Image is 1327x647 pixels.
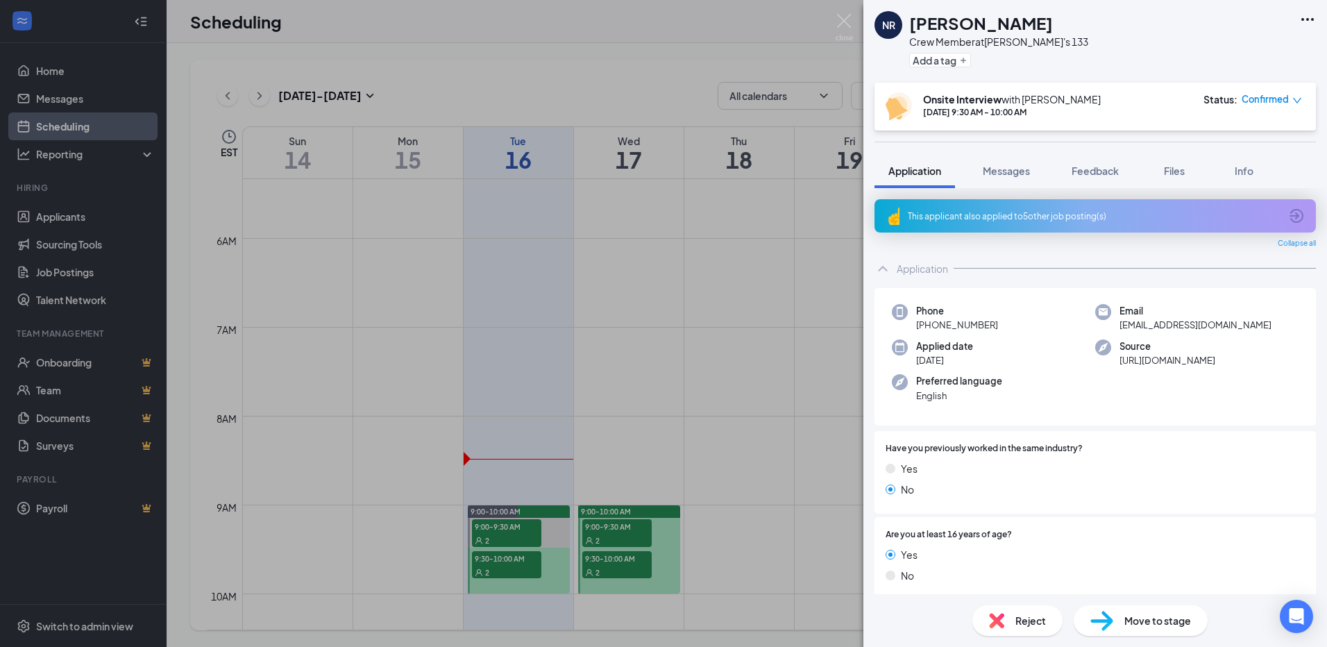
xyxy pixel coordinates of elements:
span: Move to stage [1124,613,1191,628]
span: Feedback [1072,165,1119,177]
b: Onsite Interview [923,93,1001,106]
div: NR [882,18,895,32]
div: Crew Member at [PERSON_NAME]'s 133 [909,35,1088,49]
div: This applicant also applied to 5 other job posting(s) [908,210,1280,222]
h1: [PERSON_NAME] [909,11,1053,35]
span: Messages [983,165,1030,177]
svg: ChevronUp [874,260,891,277]
div: [DATE] 9:30 AM - 10:00 AM [923,106,1101,118]
span: Reject [1015,613,1046,628]
span: Preferred language [916,374,1002,388]
span: Collapse all [1278,238,1316,249]
span: Yes [901,461,918,476]
svg: ArrowCircle [1288,208,1305,224]
span: Are you at least 16 years of age? [886,528,1012,541]
span: Have you previously worked in the same industry? [886,442,1083,455]
div: Application [897,262,948,276]
span: [EMAIL_ADDRESS][DOMAIN_NAME] [1119,318,1271,332]
span: English [916,389,1002,403]
div: with [PERSON_NAME] [923,92,1101,106]
span: Source [1119,339,1215,353]
span: [PHONE_NUMBER] [916,318,998,332]
span: [URL][DOMAIN_NAME] [1119,353,1215,367]
svg: Plus [959,56,967,65]
span: No [901,482,914,497]
span: Phone [916,304,998,318]
span: No [901,568,914,583]
div: Open Intercom Messenger [1280,600,1313,633]
span: Info [1235,165,1253,177]
span: [DATE] [916,353,973,367]
span: Applied date [916,339,973,353]
div: Status : [1203,92,1237,106]
span: Application [888,165,941,177]
span: Files [1164,165,1185,177]
svg: Ellipses [1299,11,1316,28]
span: Yes [901,547,918,562]
span: Email [1119,304,1271,318]
span: down [1292,96,1302,106]
span: Confirmed [1242,92,1289,106]
button: PlusAdd a tag [909,53,971,67]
